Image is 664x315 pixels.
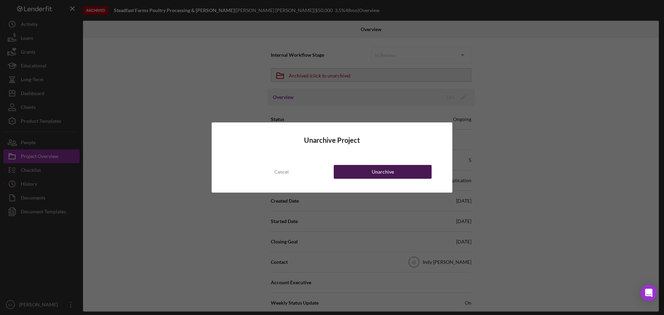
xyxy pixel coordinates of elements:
h4: Unarchive Project [232,136,432,144]
button: Unarchive [334,165,432,179]
button: Cancel [232,165,330,179]
div: Unarchive [372,165,394,179]
div: Open Intercom Messenger [640,285,657,301]
div: Cancel [274,165,289,179]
